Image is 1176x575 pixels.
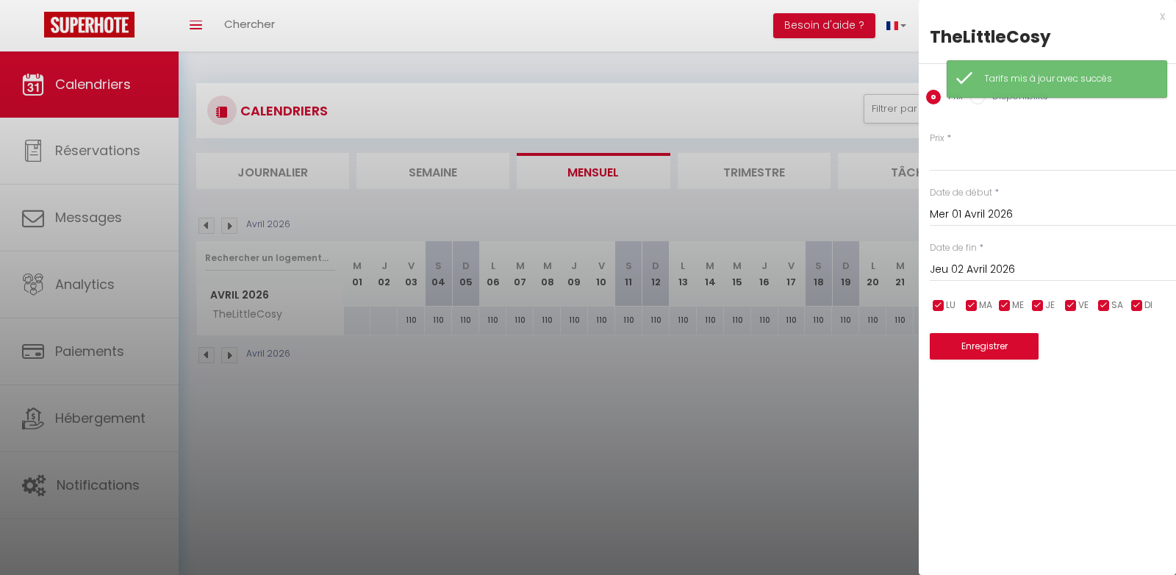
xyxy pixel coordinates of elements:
[930,186,992,200] label: Date de début
[930,132,944,146] label: Prix
[984,72,1152,86] div: Tarifs mis à jour avec succès
[946,299,955,312] span: LU
[12,6,56,50] button: Ouvrir le widget de chat LiveChat
[930,241,977,255] label: Date de fin
[930,333,1039,360] button: Enregistrer
[1144,299,1152,312] span: DI
[1078,299,1089,312] span: VE
[1012,299,1024,312] span: ME
[941,90,963,106] label: Prix
[1111,299,1123,312] span: SA
[979,299,992,312] span: MA
[919,7,1165,25] div: x
[1045,299,1055,312] span: JE
[930,25,1165,49] div: TheLittleCosy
